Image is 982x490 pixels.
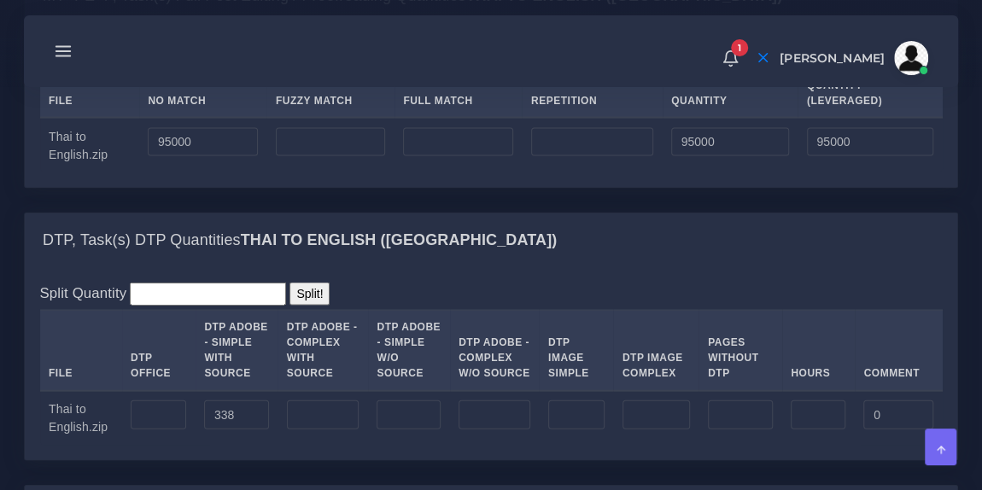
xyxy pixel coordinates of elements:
th: DTP Office [122,310,196,391]
th: Quantity (Leveraged) [798,68,942,119]
th: Quantity [663,68,798,119]
div: DTP, Task(s) DTP QuantitiesThai TO English ([GEOGRAPHIC_DATA]) [25,213,957,268]
th: File [40,310,122,391]
input: Split! [289,283,330,306]
td: Thai to English.zip [40,391,122,446]
th: Fuzzy Match [266,68,395,119]
a: [PERSON_NAME]avatar [771,41,934,75]
th: Full Match [395,68,523,119]
th: No Match [139,68,267,119]
img: avatar [894,41,928,75]
a: 1 [716,49,745,67]
div: MT+PE+P, Task(s) Full Post Editing / Proofreading QuantitiesThai TO English ([GEOGRAPHIC_DATA]) [25,23,957,187]
th: Comment [855,310,943,391]
th: DTP Adobe - Simple With Source [196,310,278,391]
div: DTP, Task(s) DTP QuantitiesThai TO English ([GEOGRAPHIC_DATA]) [25,267,957,460]
th: DTP Adobe - Complex With Source [278,310,368,391]
h4: DTP, Task(s) DTP Quantities [43,231,557,250]
span: [PERSON_NAME] [780,52,885,64]
th: DTP Image Simple [539,310,613,391]
th: File [40,68,139,119]
th: DTP Adobe - Complex W/O Source [450,310,540,391]
label: Split Quantity [40,283,127,304]
th: DTP Image Complex [613,310,699,391]
th: Hours [782,310,855,391]
th: DTP Adobe - Simple W/O Source [368,310,450,391]
th: Pages Without DTP [699,310,781,391]
th: Repetition [522,68,662,119]
b: Thai TO English ([GEOGRAPHIC_DATA]) [241,231,558,248]
span: 1 [731,39,748,56]
td: Thai to English.zip [40,118,139,172]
